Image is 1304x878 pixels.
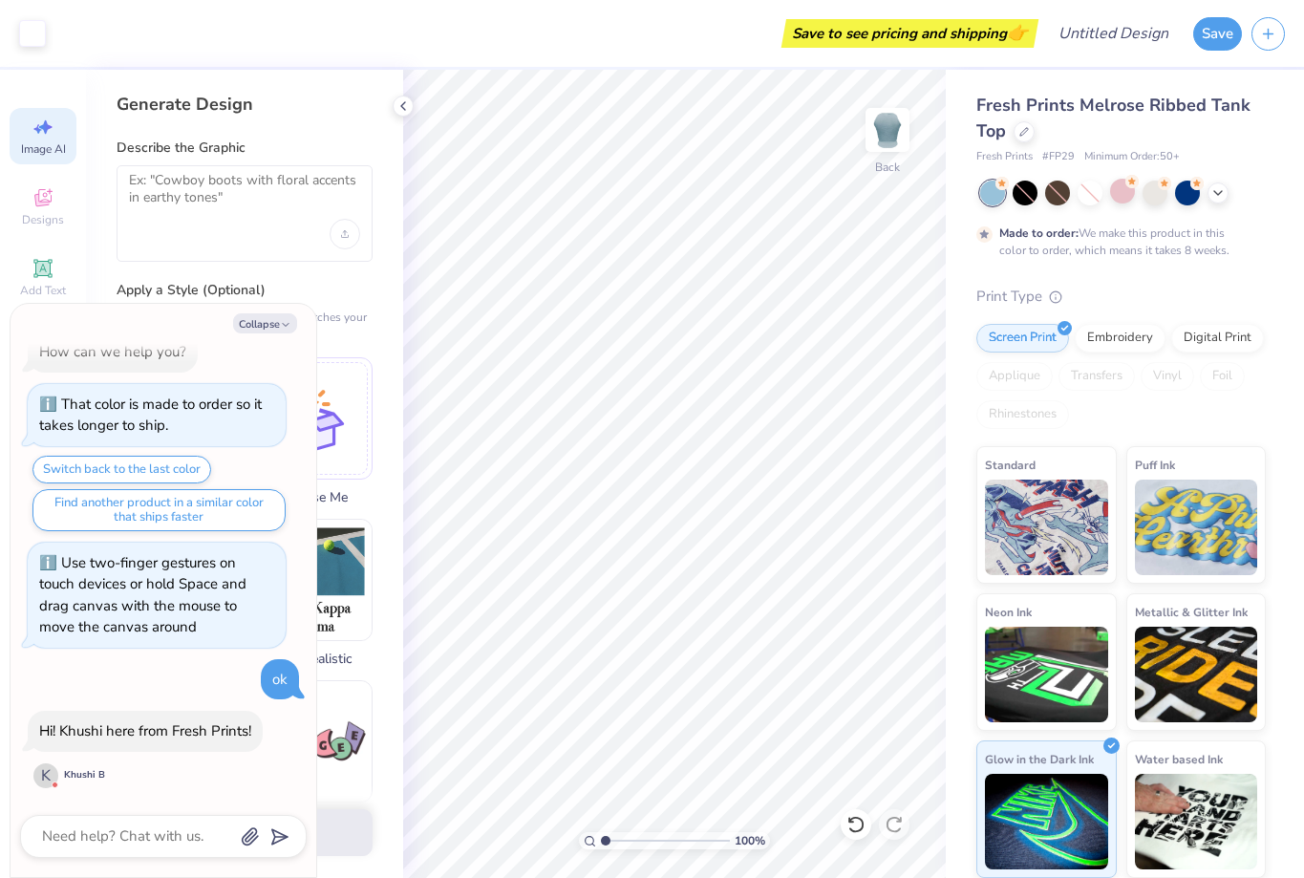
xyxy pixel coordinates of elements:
span: Water based Ink [1135,749,1223,769]
div: ok [272,670,288,689]
span: Puff Ink [1135,455,1175,475]
span: Neon Ink [985,602,1032,622]
div: Screen Print [976,324,1069,353]
span: # FP29 [1042,149,1075,165]
span: Fresh Prints [976,149,1033,165]
div: Transfers [1058,362,1135,391]
span: Add Text [20,283,66,298]
div: That color is made to order so it takes longer to ship. [39,395,262,436]
div: Use two-finger gestures on touch devices or hold Space and drag canvas with the mouse to move the... [39,553,246,637]
img: Neon Ink [985,627,1108,722]
span: Minimum Order: 50 + [1084,149,1180,165]
label: Apply a Style (Optional) [117,281,373,300]
input: Untitled Design [1043,14,1184,53]
img: Water based Ink [1135,774,1258,869]
div: We make this product in this color to order, which means it takes 8 weeks. [999,225,1234,259]
button: Save [1193,17,1242,51]
span: 👉 [1007,21,1028,44]
div: Generate Design [117,93,373,116]
span: Fresh Prints Melrose Ribbed Tank Top [976,94,1251,142]
div: Applique [976,362,1053,391]
button: Collapse [233,313,297,333]
div: Hi! Khushi here from Fresh Prints! [39,721,251,740]
img: Standard [985,480,1108,575]
div: Upload image [330,219,360,249]
div: Digital Print [1171,324,1264,353]
span: Glow in the Dark Ink [985,749,1094,769]
span: Standard [985,455,1036,475]
span: Designs [22,212,64,227]
div: Rhinestones [976,400,1069,429]
div: Khushi B [64,768,105,782]
strong: Made to order: [999,225,1079,241]
div: K [33,763,58,788]
label: Describe the Graphic [117,139,373,158]
img: Metallic & Glitter Ink [1135,627,1258,722]
div: Vinyl [1141,362,1194,391]
div: How can we help you? [39,342,186,361]
div: Foil [1200,362,1245,391]
div: Print Type [976,286,1266,308]
div: Save to see pricing and shipping [786,19,1034,48]
div: Back [875,159,900,176]
span: Metallic & Glitter Ink [1135,602,1248,622]
span: Image AI [21,141,66,157]
img: Back [868,111,907,149]
button: Find another product in a similar color that ships faster [32,489,286,531]
img: Puff Ink [1135,480,1258,575]
span: 100 % [735,832,765,849]
img: Glow in the Dark Ink [985,774,1108,869]
div: Embroidery [1075,324,1165,353]
button: Switch back to the last color [32,456,211,483]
